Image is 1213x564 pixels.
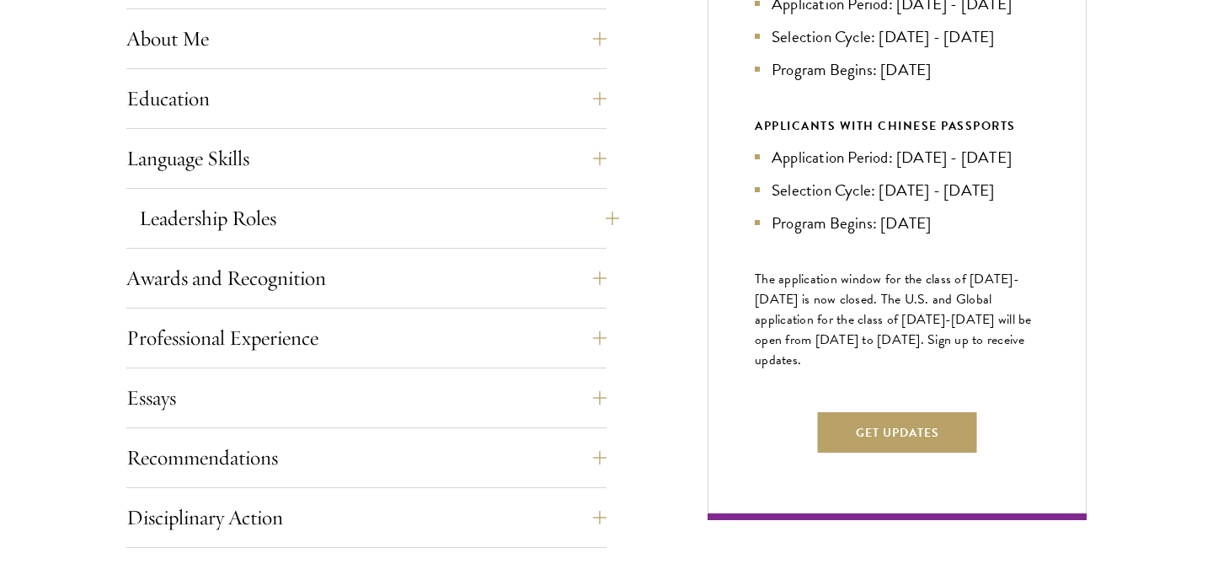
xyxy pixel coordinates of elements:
[126,438,606,478] button: Recommendations
[126,78,606,119] button: Education
[126,138,606,179] button: Language Skills
[755,145,1039,169] li: Application Period: [DATE] - [DATE]
[755,115,1039,137] div: APPLICANTS WITH CHINESE PASSPORTS
[755,211,1039,235] li: Program Begins: [DATE]
[755,178,1039,202] li: Selection Cycle: [DATE] - [DATE]
[755,269,1032,370] span: The application window for the class of [DATE]-[DATE] is now closed. The U.S. and Global applicat...
[139,198,619,239] button: Leadership Roles
[755,57,1039,82] li: Program Begins: [DATE]
[126,19,606,59] button: About Me
[126,258,606,298] button: Awards and Recognition
[755,24,1039,49] li: Selection Cycle: [DATE] - [DATE]
[126,318,606,358] button: Professional Experience
[126,497,606,538] button: Disciplinary Action
[126,378,606,418] button: Essays
[818,412,977,453] button: Get Updates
